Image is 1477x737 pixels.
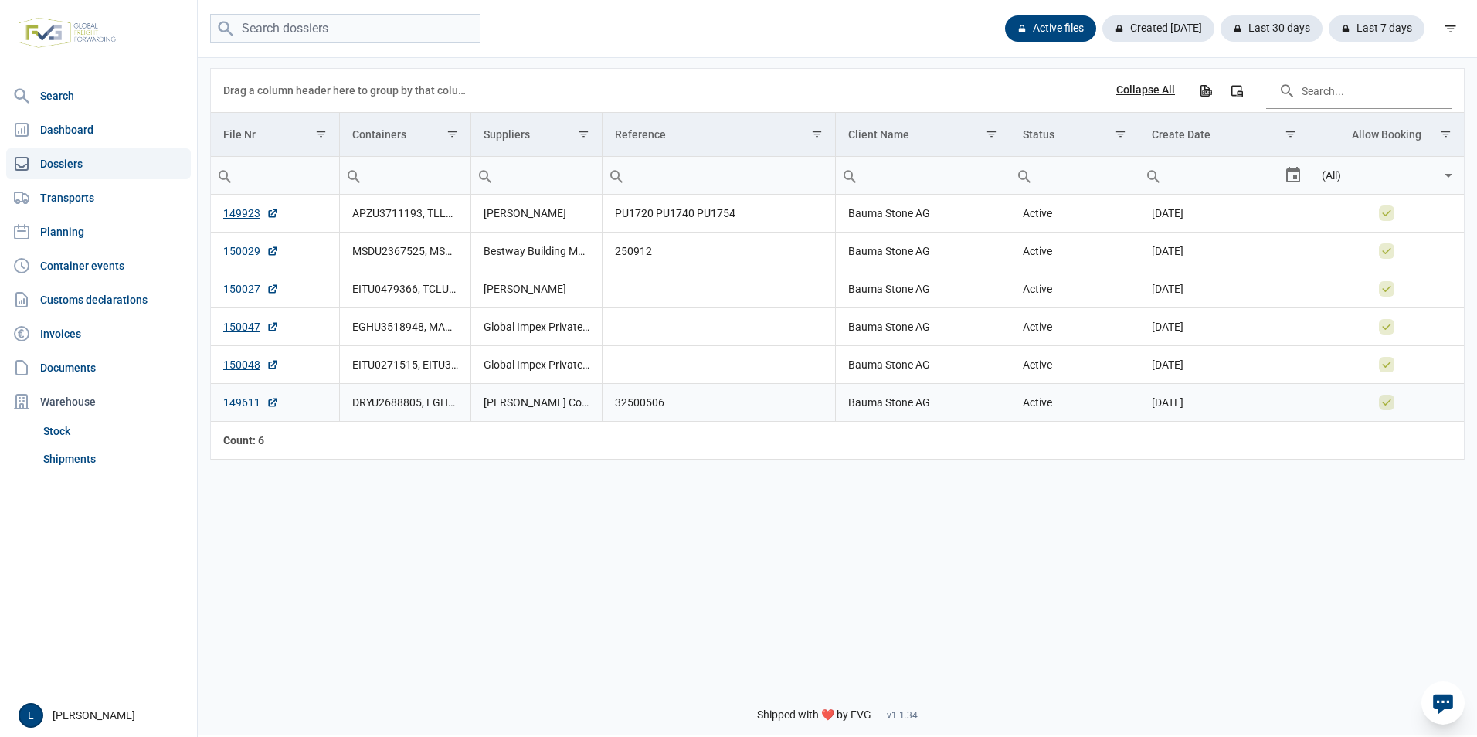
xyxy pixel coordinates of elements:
[1102,15,1214,42] div: Created [DATE]
[19,703,188,728] div: [PERSON_NAME]
[340,233,471,270] td: MSDU2367525, MSMU1241185, MSMU3649849
[1152,245,1183,257] span: [DATE]
[1329,15,1424,42] div: Last 7 days
[471,195,603,233] td: [PERSON_NAME]
[6,284,191,315] a: Customs declarations
[836,157,1010,194] input: Filter cell
[1309,157,1439,194] input: Filter cell
[1139,113,1309,157] td: Column Create Date
[340,157,471,195] td: Filter cell
[757,708,871,722] span: Shipped with ❤️ by FVG
[6,80,191,111] a: Search
[603,157,835,194] input: Filter cell
[1191,76,1219,104] div: Export all data to Excel
[37,417,191,445] a: Stock
[37,445,191,473] a: Shipments
[1010,270,1139,308] td: Active
[6,318,191,349] a: Invoices
[223,205,279,221] a: 149923
[1439,157,1458,194] div: Select
[1139,157,1284,194] input: Filter cell
[603,195,836,233] td: PU1720 PU1740 PU1754
[315,128,327,140] span: Show filter options for column 'File Nr'
[471,346,603,384] td: Global Impex Private Limited
[836,384,1010,422] td: Bauma Stone AG
[1223,76,1251,104] div: Column Chooser
[603,157,630,194] div: Search box
[811,128,823,140] span: Show filter options for column 'Reference'
[1005,15,1096,42] div: Active files
[223,357,279,372] a: 150048
[1440,128,1452,140] span: Show filter options for column 'Allow Booking'
[578,128,589,140] span: Show filter options for column 'Suppliers'
[211,157,239,194] div: Search box
[6,386,191,417] div: Warehouse
[1115,128,1126,140] span: Show filter options for column 'Status'
[1352,128,1421,141] div: Allow Booking
[1152,207,1183,219] span: [DATE]
[836,270,1010,308] td: Bauma Stone AG
[603,384,836,422] td: 32500506
[1010,233,1139,270] td: Active
[471,157,499,194] div: Search box
[603,113,836,157] td: Column Reference
[1437,15,1465,42] div: filter
[484,128,530,141] div: Suppliers
[615,128,666,141] div: Reference
[1010,308,1139,346] td: Active
[223,395,279,410] a: 149611
[340,270,471,308] td: EITU0479366, TCLU3674340
[1285,128,1296,140] span: Show filter options for column 'Create Date'
[603,233,836,270] td: 250912
[340,308,471,346] td: EGHU3518948, MAGU2287039, TCLU3563618, TRHU3705035
[1152,321,1183,333] span: [DATE]
[6,148,191,179] a: Dossiers
[1152,283,1183,295] span: [DATE]
[887,709,918,722] span: v1.1.34
[340,384,471,422] td: DRYU2688805, EGHU3371190
[352,128,406,141] div: Containers
[836,195,1010,233] td: Bauma Stone AG
[1023,128,1054,141] div: Status
[836,308,1010,346] td: Bauma Stone AG
[1139,157,1309,195] td: Filter cell
[603,157,836,195] td: Filter cell
[1309,157,1464,195] td: Filter cell
[6,250,191,281] a: Container events
[471,384,603,422] td: [PERSON_NAME] Consulting
[446,128,458,140] span: Show filter options for column 'Containers'
[471,308,603,346] td: Global Impex Private Limited
[6,182,191,213] a: Transports
[836,233,1010,270] td: Bauma Stone AG
[1010,157,1139,194] input: Filter cell
[340,195,471,233] td: APZU3711193, TLLU2782353, TRHU1753013
[1266,72,1452,109] input: Search in the data grid
[471,113,603,157] td: Column Suppliers
[471,270,603,308] td: [PERSON_NAME]
[1152,358,1183,371] span: [DATE]
[836,157,1010,195] td: Filter cell
[223,319,279,335] a: 150047
[211,157,339,194] input: Filter cell
[471,233,603,270] td: Bestway Building Materials
[1152,128,1210,141] div: Create Date
[1010,195,1139,233] td: Active
[1139,157,1167,194] div: Search box
[19,703,43,728] button: L
[210,14,480,44] input: Search dossiers
[1221,15,1323,42] div: Last 30 days
[340,346,471,384] td: EITU0271515, EITU3070941, MAGU2279809, TEMU4125399
[223,78,471,103] div: Drag a column header here to group by that column
[6,114,191,145] a: Dashboard
[1010,157,1139,195] td: Filter cell
[1010,157,1038,194] div: Search box
[836,346,1010,384] td: Bauma Stone AG
[1284,157,1302,194] div: Select
[1010,346,1139,384] td: Active
[223,243,279,259] a: 150029
[1309,113,1464,157] td: Column Allow Booking
[848,128,909,141] div: Client Name
[340,113,471,157] td: Column Containers
[1152,396,1183,409] span: [DATE]
[211,157,340,195] td: Filter cell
